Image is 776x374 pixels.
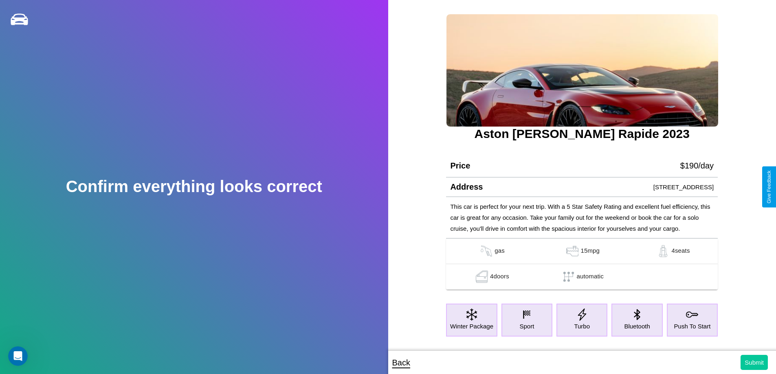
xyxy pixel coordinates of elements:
[495,245,505,257] p: gas
[577,271,604,283] p: automatic
[478,245,495,257] img: gas
[450,182,483,192] h4: Address
[8,346,28,366] iframe: Intercom live chat
[624,321,650,332] p: Bluetooth
[653,182,714,192] p: [STREET_ADDRESS]
[490,271,509,283] p: 4 doors
[450,321,493,332] p: Winter Package
[392,355,410,370] p: Back
[446,238,718,290] table: simple table
[446,127,718,141] h3: Aston [PERSON_NAME] Rapide 2023
[519,321,534,332] p: Sport
[450,201,714,234] p: This car is perfect for your next trip. With a 5 Star Safety Rating and excellent fuel efficiency...
[574,321,590,332] p: Turbo
[680,158,714,173] p: $ 190 /day
[66,177,322,196] h2: Confirm everything looks correct
[655,245,671,257] img: gas
[741,355,768,370] button: Submit
[564,245,580,257] img: gas
[766,171,772,203] div: Give Feedback
[674,321,711,332] p: Push To Start
[474,271,490,283] img: gas
[450,161,470,171] h4: Price
[671,245,690,257] p: 4 seats
[580,245,600,257] p: 15 mpg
